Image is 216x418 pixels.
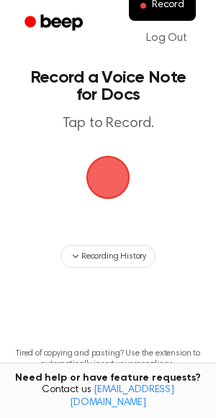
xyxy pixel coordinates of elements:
[26,115,190,133] p: Tap to Record.
[70,385,174,408] a: [EMAIL_ADDRESS][DOMAIN_NAME]
[86,156,130,199] img: Beep Logo
[12,348,204,370] p: Tired of copying and pasting? Use the extension to automatically insert your recordings.
[132,21,202,55] a: Log Out
[60,245,156,268] button: Recording History
[26,69,190,103] h1: Record a Voice Note for Docs
[81,250,146,263] span: Recording History
[14,9,96,37] a: Beep
[9,384,207,409] span: Contact us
